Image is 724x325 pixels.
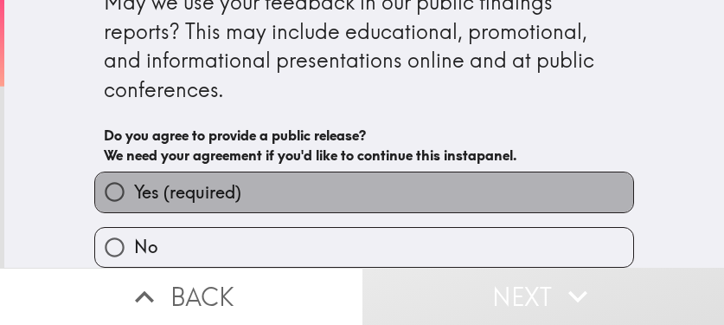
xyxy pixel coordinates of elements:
[104,126,625,165] h6: Do you agree to provide a public release? We need your agreement if you'd like to continue this i...
[134,180,241,205] span: Yes (required)
[134,235,157,259] span: No
[95,228,633,267] button: No
[95,172,633,211] button: Yes (required)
